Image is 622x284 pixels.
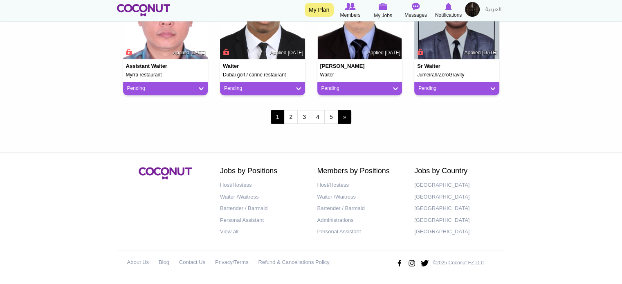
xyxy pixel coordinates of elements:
a: Messages Messages [400,2,432,19]
a: Notifications Notifications [432,2,465,19]
h4: Assistant waiter [126,63,173,69]
span: Members [340,11,360,19]
h5: Jumeirah/ZeroGravity [417,72,496,78]
span: Connect to Unlock the Profile [125,48,132,56]
a: Personal Assistant [317,226,402,238]
a: Pending [418,85,495,92]
a: next › [338,110,352,124]
span: Connect to Unlock the Profile [416,48,423,56]
a: 2 [284,110,298,124]
a: Bartender / Barmaid [220,203,305,215]
img: Twitter [420,257,429,270]
a: Waiter /Waitress [220,191,305,203]
a: View all [220,226,305,238]
a: 4 [311,110,325,124]
h4: Waiter [223,63,270,69]
a: 3 [297,110,311,124]
a: [GEOGRAPHIC_DATA] [414,191,499,203]
a: Waiter /Waitress [317,191,402,203]
a: العربية [481,2,505,18]
a: [GEOGRAPHIC_DATA] [414,203,499,215]
img: My Jobs [379,3,388,10]
h2: Jobs by Positions [220,167,305,175]
h2: Jobs by Country [414,167,499,175]
a: Bartender / Barmaid [317,203,402,215]
a: My Plan [305,3,334,17]
span: Notifications [435,11,462,19]
h5: Myrra restaurant [126,72,205,78]
h2: Members by Positions [317,167,402,175]
a: Administrations [317,215,402,226]
a: 5 [324,110,338,124]
span: Messages [404,11,427,19]
img: Coconut [139,167,192,179]
h5: Waiter [320,72,400,78]
a: Pending [224,85,301,92]
a: [GEOGRAPHIC_DATA] [414,226,499,238]
img: Messages [412,3,420,10]
a: [GEOGRAPHIC_DATA] [414,179,499,191]
a: [GEOGRAPHIC_DATA] [414,215,499,226]
a: Pending [321,85,398,92]
h4: [PERSON_NAME] [320,63,368,69]
a: Browse Members Members [334,2,367,19]
a: Contact Us [179,257,205,268]
span: 1 [271,110,285,124]
a: Personal Assistant [220,215,305,226]
a: My Jobs My Jobs [367,2,400,20]
a: Privacy/Terms [215,257,249,268]
img: Home [117,4,171,16]
a: Host/Hostess [220,179,305,191]
a: Blog [159,257,169,268]
span: My Jobs [374,11,392,20]
h4: Sr Waiter [417,63,465,69]
a: About Us [127,257,149,268]
img: Facebook [395,257,404,270]
a: Refund & Cancellations Policy [258,257,330,268]
img: Notifications [445,3,452,10]
span: Connect to Unlock the Profile [222,48,229,56]
p: ©2025 Coconut FZ LLC [433,259,485,266]
a: Pending [127,85,204,92]
a: Host/Hostess [317,179,402,191]
img: Browse Members [345,3,355,10]
img: Instagram [407,257,416,270]
h5: Dubai golf / carine restaurant [223,72,302,78]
